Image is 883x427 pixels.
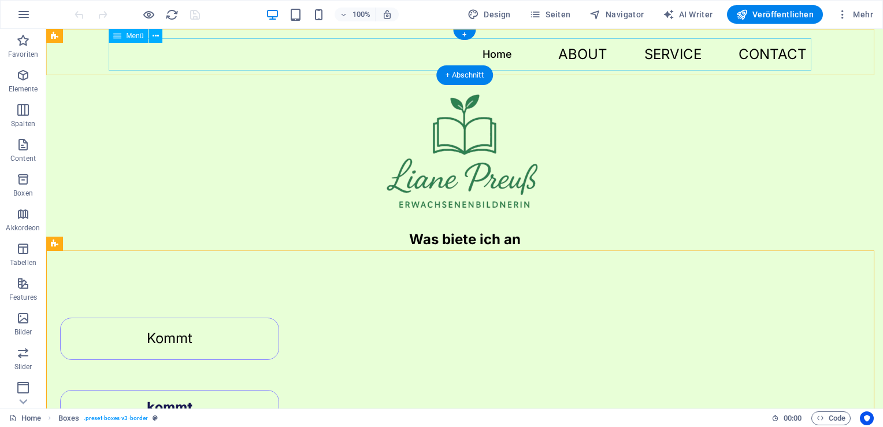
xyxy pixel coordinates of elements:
[663,9,713,20] span: AI Writer
[11,119,35,128] p: Spalten
[6,223,40,233] p: Akkordeon
[13,189,33,198] p: Boxen
[126,32,143,39] span: Menü
[9,84,38,94] p: Elemente
[463,5,515,24] button: Design
[771,411,802,425] h6: Session-Zeit
[14,362,32,371] p: Slider
[165,8,179,21] i: Seite neu laden
[165,8,179,21] button: reload
[529,9,571,20] span: Seiten
[817,411,845,425] span: Code
[8,50,38,59] p: Favoriten
[10,258,36,267] p: Tabellen
[837,9,873,20] span: Mehr
[658,5,718,24] button: AI Writer
[84,411,148,425] span: . preset-boxes-v3-border
[811,411,851,425] button: Code
[453,30,476,40] div: +
[58,411,79,425] span: Klick zum Auswählen. Doppelklick zum Bearbeiten
[9,411,41,425] a: Klick, um Auswahl aufzuheben. Doppelklick öffnet Seitenverwaltung
[784,411,802,425] span: 00 00
[525,5,576,24] button: Seiten
[832,5,878,24] button: Mehr
[589,9,644,20] span: Navigator
[436,65,493,85] div: + Abschnitt
[727,5,823,24] button: Veröffentlichen
[792,414,793,422] span: :
[352,8,370,21] h6: 100%
[10,154,36,163] p: Content
[335,8,376,21] button: 100%
[142,8,155,21] button: Klicke hier, um den Vorschau-Modus zu verlassen
[585,5,649,24] button: Navigator
[153,415,158,421] i: Dieses Element ist ein anpassbares Preset
[468,9,511,20] span: Design
[58,411,158,425] nav: breadcrumb
[9,293,37,302] p: Features
[860,411,874,425] button: Usercentrics
[382,9,392,20] i: Bei Größenänderung Zoomstufe automatisch an das gewählte Gerät anpassen.
[14,327,32,337] p: Bilder
[736,9,814,20] span: Veröffentlichen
